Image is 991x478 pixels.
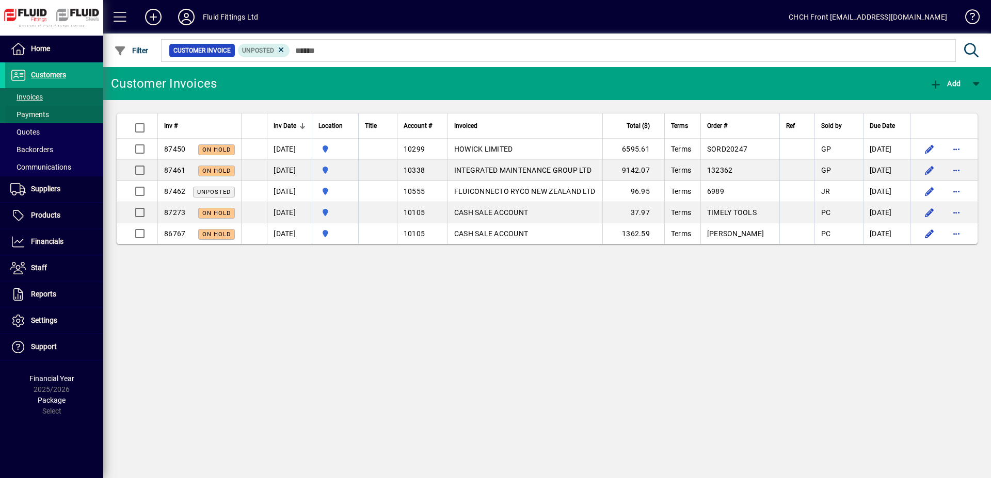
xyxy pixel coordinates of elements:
span: Order # [707,120,727,131]
td: [DATE] [863,202,910,223]
a: Invoices [5,88,103,106]
button: More options [948,162,965,178]
span: Unposted [242,47,274,54]
span: [PERSON_NAME] [707,229,764,238]
span: Support [31,342,57,351]
span: Backorders [10,145,53,154]
a: Payments [5,106,103,123]
div: CHCH Front [EMAIL_ADDRESS][DOMAIN_NAME] [789,9,947,25]
span: Quotes [10,128,40,136]
span: Package [38,396,66,404]
span: Communications [10,163,71,171]
span: 10555 [404,187,425,195]
button: Edit [921,225,938,242]
a: Communications [5,158,103,176]
div: Inv # [164,120,235,131]
span: Due Date [870,120,895,131]
span: Invoices [10,93,43,101]
div: Invoiced [454,120,596,131]
a: Quotes [5,123,103,141]
button: Add [137,8,170,26]
div: Account # [404,120,441,131]
span: 87273 [164,208,185,217]
td: 9142.07 [602,160,664,181]
td: 6595.61 [602,139,664,160]
span: 87450 [164,145,185,153]
span: Sold by [821,120,842,131]
button: Edit [921,183,938,200]
button: Edit [921,204,938,221]
td: [DATE] [267,139,312,160]
span: TIMELY TOOLS [707,208,757,217]
button: More options [948,204,965,221]
span: Filter [114,46,149,55]
span: Inv # [164,120,178,131]
span: Settings [31,316,57,324]
td: 1362.59 [602,223,664,244]
a: Reports [5,282,103,307]
button: Edit [921,162,938,178]
span: AUCKLAND [318,164,352,176]
div: Location [318,120,352,131]
a: Backorders [5,141,103,158]
span: Ref [786,120,795,131]
td: [DATE] [863,139,910,160]
td: [DATE] [863,160,910,181]
span: PC [821,208,831,217]
div: Order # [707,120,773,131]
span: On hold [202,146,231,153]
button: Filter [111,41,151,60]
div: Fluid Fittings Ltd [203,9,258,25]
span: 87461 [164,166,185,174]
span: Inv Date [274,120,296,131]
button: More options [948,225,965,242]
span: Invoiced [454,120,477,131]
span: AUCKLAND [318,186,352,197]
td: [DATE] [267,223,312,244]
span: Add [930,79,961,88]
div: Inv Date [274,120,306,131]
a: Staff [5,255,103,281]
span: Products [31,211,60,219]
span: Financial Year [29,374,74,383]
div: Due Date [870,120,904,131]
button: Profile [170,8,203,26]
span: AUCKLAND [318,228,352,239]
span: Terms [671,145,691,153]
button: Add [927,74,963,93]
span: CASH SALE ACCOUNT [454,229,528,238]
span: Terms [671,187,691,195]
td: [DATE] [863,181,910,202]
span: PC [821,229,831,238]
span: GP [821,145,832,153]
span: HOWICK LIMITED [454,145,513,153]
span: 10299 [404,145,425,153]
span: On hold [202,168,231,174]
td: [DATE] [267,160,312,181]
span: Terms [671,229,691,238]
span: 10105 [404,208,425,217]
div: Sold by [821,120,857,131]
span: 132362 [707,166,733,174]
button: More options [948,141,965,157]
span: On hold [202,210,231,217]
td: [DATE] [863,223,910,244]
button: More options [948,183,965,200]
span: Staff [31,263,47,272]
span: JR [821,187,830,195]
span: Account # [404,120,432,131]
span: Financials [31,237,63,245]
a: Home [5,36,103,62]
span: AUCKLAND [318,207,352,218]
td: [DATE] [267,181,312,202]
div: Title [365,120,391,131]
span: 10338 [404,166,425,174]
a: Settings [5,308,103,334]
span: Customers [31,71,66,79]
span: 10105 [404,229,425,238]
div: Customer Invoices [111,75,217,92]
span: 87462 [164,187,185,195]
span: Payments [10,110,49,119]
div: Total ($) [609,120,659,131]
span: Total ($) [627,120,650,131]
